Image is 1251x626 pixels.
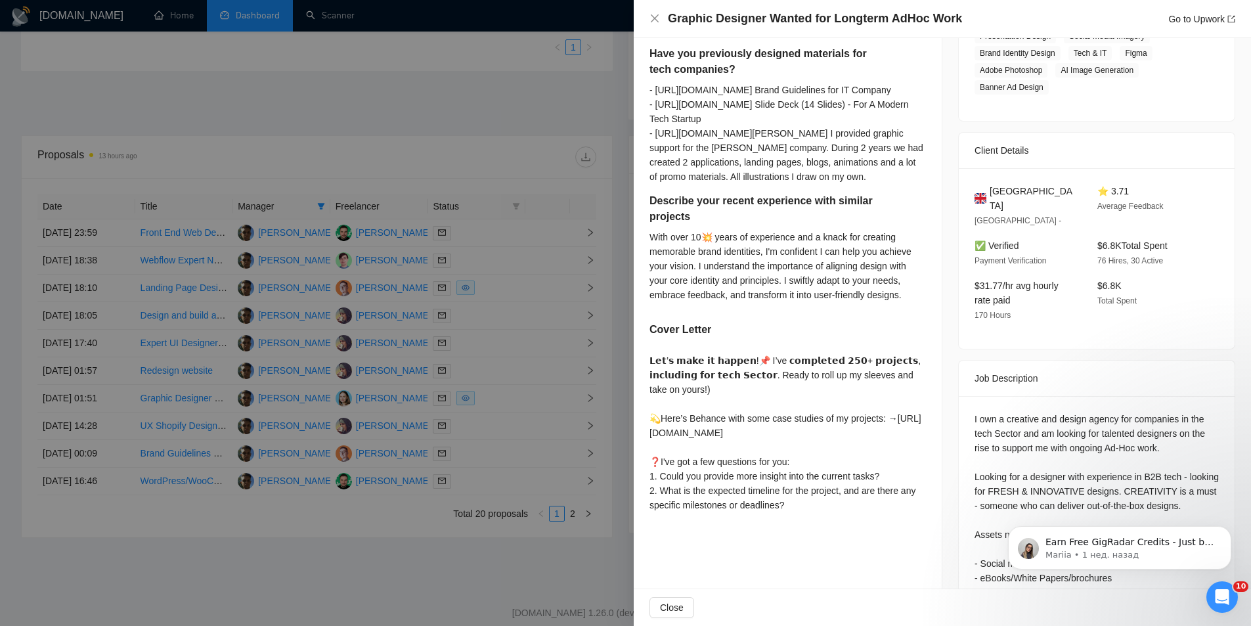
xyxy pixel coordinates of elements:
div: With over 10💥 years of experience and a knack for creating memorable brand identities, I'm confid... [649,230,926,302]
span: [GEOGRAPHIC_DATA] [990,184,1076,213]
img: 🇬🇧 [975,191,986,206]
span: Banner Ad Design [975,80,1049,95]
span: $31.77/hr avg hourly rate paid [975,280,1059,305]
span: Adobe Photoshop [975,63,1047,78]
h4: Graphic Designer Wanted for Longterm AdHoc Work [668,11,962,27]
span: Figma [1120,46,1152,60]
span: Average Feedback [1097,202,1164,211]
span: 170 Hours [975,311,1011,320]
span: Tech & IT [1068,46,1112,60]
h5: Cover Letter [649,322,711,338]
h5: Describe your recent experience with similar projects [649,193,885,225]
span: Brand Identity Design [975,46,1061,60]
div: - [URL][DOMAIN_NAME] Brand Guidelines for IT Company - [URL][DOMAIN_NAME] Slide Deck (14 Slides) ... [649,83,926,184]
div: Client Details [975,133,1219,168]
span: export [1227,15,1235,23]
span: $6.8K [1097,280,1122,291]
button: Close [649,13,660,24]
iframe: Intercom notifications сообщение [988,499,1251,591]
span: AI Image Generation [1055,63,1139,78]
iframe: Intercom live chat [1206,581,1238,613]
span: Close [660,600,684,615]
span: Total Spent [1097,296,1137,305]
a: Go to Upworkexport [1168,14,1235,24]
div: Job Description [975,361,1219,396]
span: close [649,13,660,24]
h5: Have you previously designed materials for tech companies? [649,46,885,78]
span: ⭐ 3.71 [1097,186,1129,196]
button: Close [649,597,694,618]
span: Payment Verification [975,256,1046,265]
span: [GEOGRAPHIC_DATA] - [975,216,1061,225]
span: 10 [1233,581,1248,592]
span: $6.8K Total Spent [1097,240,1168,251]
span: ✅ Verified [975,240,1019,251]
div: 𝗟𝗲𝘁’𝘀 𝗺𝗮𝗸𝗲 𝗶𝘁 𝗵𝗮𝗽𝗽𝗲𝗻!📌 I’ve 𝗰𝗼𝗺𝗽𝗹𝗲𝘁𝗲𝗱 𝟮𝟱𝟬+ 𝗽𝗿𝗼𝗷𝗲𝗰𝘁𝘀, 𝗶𝗻𝗰𝗹𝘂𝗱𝗶𝗻𝗴 𝗳𝗼𝗿 𝘁𝗲𝗰𝗵 𝗦𝗲𝗰𝘁𝗼𝗿. Ready to roll up ... [649,353,926,512]
span: 76 Hires, 30 Active [1097,256,1163,265]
